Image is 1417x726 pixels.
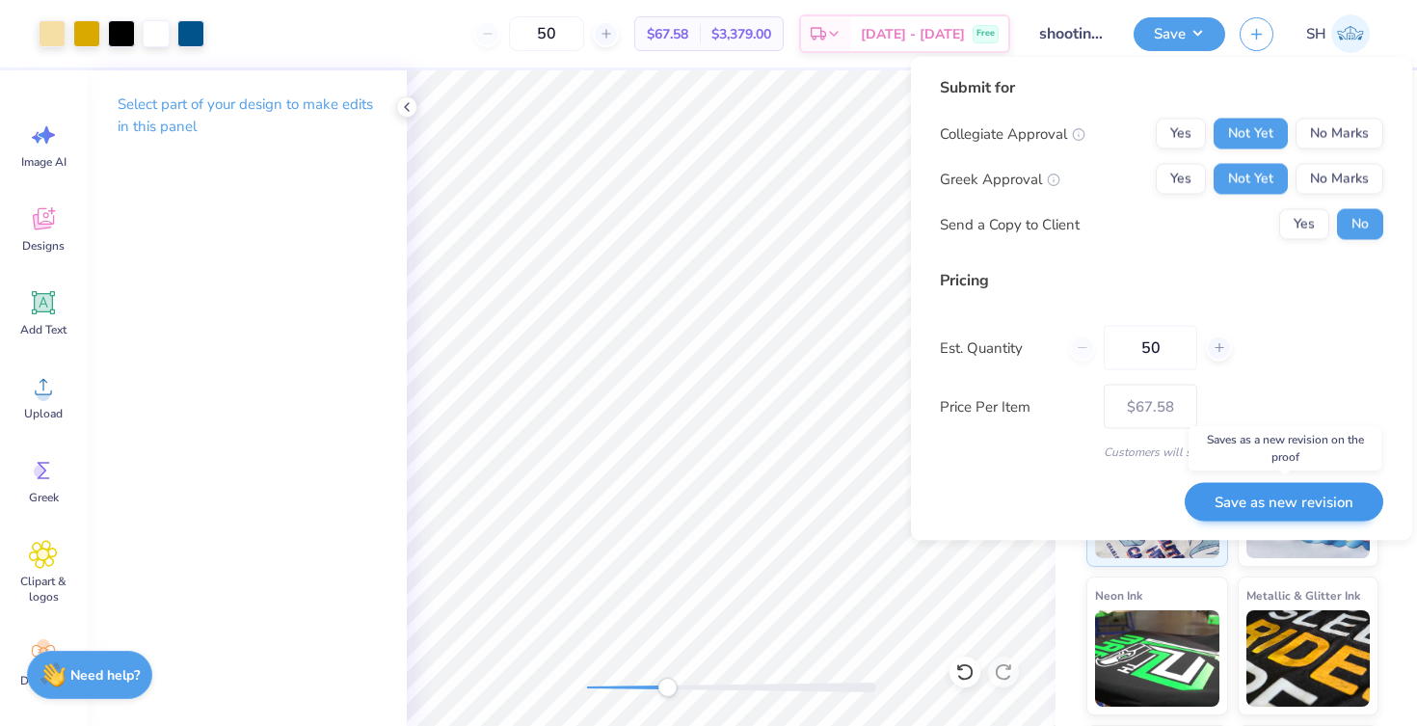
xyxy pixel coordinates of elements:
[940,213,1080,235] div: Send a Copy to Client
[1306,23,1326,45] span: SH
[29,490,59,505] span: Greek
[70,666,140,685] strong: Need help?
[24,406,63,421] span: Upload
[1297,14,1378,53] a: SH
[1296,119,1383,149] button: No Marks
[21,154,67,170] span: Image AI
[1214,164,1288,195] button: Not Yet
[1246,610,1371,707] img: Metallic & Glitter Ink
[1134,17,1225,51] button: Save
[940,168,1060,190] div: Greek Approval
[1337,209,1383,240] button: No
[1246,585,1360,605] span: Metallic & Glitter Ink
[861,24,965,44] span: [DATE] - [DATE]
[1279,209,1329,240] button: Yes
[940,444,1383,461] div: Customers will see this price on HQ.
[1189,426,1381,471] div: Saves as a new revision on the proof
[509,16,584,51] input: – –
[20,673,67,688] span: Decorate
[1185,482,1383,522] button: Save as new revision
[940,395,1089,417] label: Price Per Item
[22,238,65,254] span: Designs
[118,94,376,138] p: Select part of your design to make edits in this panel
[1214,119,1288,149] button: Not Yet
[940,336,1055,359] label: Est. Quantity
[940,122,1085,145] div: Collegiate Approval
[976,27,995,40] span: Free
[12,574,75,605] span: Clipart & logos
[711,24,771,44] span: $3,379.00
[940,269,1383,292] div: Pricing
[1104,326,1197,370] input: – –
[1095,610,1219,707] img: Neon Ink
[1025,14,1119,53] input: Untitled Design
[657,678,677,697] div: Accessibility label
[1331,14,1370,53] img: Sofia Hristidis
[647,24,688,44] span: $67.58
[1296,164,1383,195] button: No Marks
[1156,164,1206,195] button: Yes
[20,322,67,337] span: Add Text
[940,76,1383,99] div: Submit for
[1156,119,1206,149] button: Yes
[1095,585,1142,605] span: Neon Ink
